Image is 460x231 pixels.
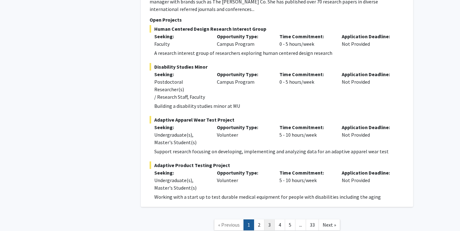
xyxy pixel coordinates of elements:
a: 2 [254,219,264,230]
p: Seeking: [154,169,207,176]
a: Previous Page [214,219,244,230]
div: Undergraduate(s), Master's Student(s) [154,131,207,146]
p: Seeking: [154,71,207,78]
div: Not Provided [337,71,400,101]
a: 5 [285,219,295,230]
div: Volunteer [212,123,275,146]
div: Undergraduate(s), Master's Student(s) [154,176,207,192]
p: Opportunity Type: [217,169,270,176]
span: Next » [323,222,336,228]
div: Not Provided [337,33,400,48]
div: 5 - 10 hours/week [275,123,337,146]
p: Building a disability studies minor at MU [154,102,404,110]
div: Campus Program [212,71,275,101]
p: Working with a start up to test durable medical equipment for people with disabilities including ... [154,193,404,201]
span: Adaptive Product Testing Project [150,161,404,169]
span: Human Centered Design Research Interest Group [150,25,404,33]
p: Application Deadline: [342,71,395,78]
p: Time Commitment: [279,123,333,131]
p: Application Deadline: [342,169,395,176]
a: Next [319,219,340,230]
p: Open Projects [150,16,404,24]
span: Disability Studies Minor [150,63,404,71]
p: Time Commitment: [279,169,333,176]
a: 3 [264,219,275,230]
p: Application Deadline: [342,33,395,40]
p: Support research focusing on developing, implementing and analyzing data for an adaptive apparel ... [154,148,404,155]
p: Time Commitment: [279,33,333,40]
p: Opportunity Type: [217,71,270,78]
iframe: Chat [5,203,27,226]
p: Application Deadline: [342,123,395,131]
span: « Previous [218,222,240,228]
div: 5 - 10 hours/week [275,169,337,192]
p: A research interest group of researchers exploring human centered design research [154,49,404,57]
span: Adaptive Apparel Wear Test Project [150,116,404,123]
span: ... [299,222,302,228]
a: 4 [274,219,285,230]
div: Postdoctoral Researcher(s) / Research Staff, Faculty [154,78,207,101]
div: Campus Program [212,33,275,48]
a: 1 [243,219,254,230]
div: Not Provided [337,123,400,146]
p: Seeking: [154,33,207,40]
div: 0 - 5 hours/week [275,33,337,48]
div: Volunteer [212,169,275,192]
a: 33 [306,219,319,230]
div: 0 - 5 hours/week [275,71,337,101]
div: Faculty [154,40,207,48]
p: Time Commitment: [279,71,333,78]
div: Not Provided [337,169,400,192]
p: Opportunity Type: [217,123,270,131]
p: Opportunity Type: [217,33,270,40]
p: Seeking: [154,123,207,131]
